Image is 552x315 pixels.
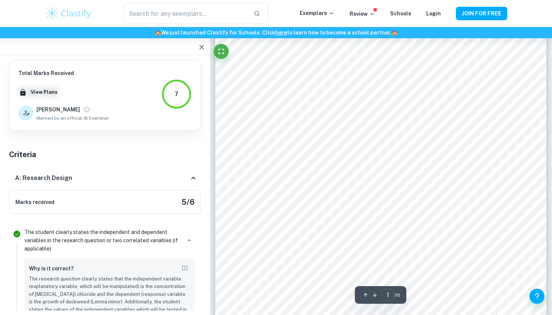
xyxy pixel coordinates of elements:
img: Clastify logo [45,6,92,21]
h6: Marks received [15,198,54,206]
h6: Total Marks Received [18,69,109,77]
h6: [PERSON_NAME] [36,105,80,114]
p: The student clearly states the independent and dependent variables in the research question or tw... [24,228,181,253]
div: 7 [175,90,178,99]
p: Review [350,10,375,18]
button: Help and Feedback [529,289,544,304]
div: A: Research Design [9,166,201,190]
h5: 5 / 6 [181,196,195,208]
span: Marked by an official IB Examiner [36,115,109,121]
svg: Correct [12,229,21,238]
span: 🏫 [391,30,398,36]
button: JOIN FOR FREE [456,7,507,20]
a: here [275,30,287,36]
a: Login [426,10,441,16]
span: 🏫 [155,30,161,36]
input: Search for any exemplars... [124,3,247,24]
button: Fullscreen [214,44,229,59]
button: View full profile [81,104,92,115]
h6: We just launched Clastify for Schools. Click to learn how to become a school partner. [2,28,550,37]
a: Schools [390,10,411,16]
h6: A: Research Design [15,174,72,183]
h5: Criteria [9,149,201,160]
button: Report mistake/confusion [179,263,190,274]
span: / 15 [394,292,400,298]
h6: Why is it correct? [29,264,74,273]
button: View Plans [29,87,59,98]
p: Exemplars [300,9,335,17]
